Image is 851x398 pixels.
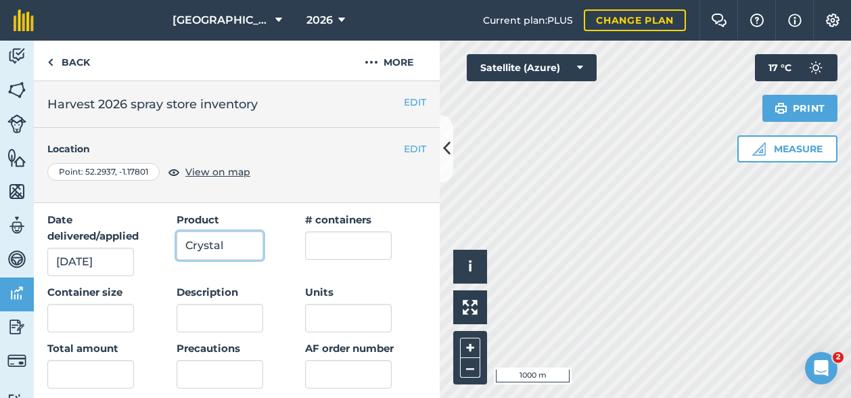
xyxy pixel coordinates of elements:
img: svg+xml;base64,PD94bWwgdmVyc2lvbj0iMS4wIiBlbmNvZGluZz0idXRmLTgiPz4KPCEtLSBHZW5lcmF0b3I6IEFkb2JlIE... [7,351,26,370]
span: [GEOGRAPHIC_DATA] [172,12,270,28]
span: 2 [833,352,844,363]
a: Back [34,41,103,81]
span: View on map [185,164,250,179]
img: fieldmargin Logo [14,9,34,31]
button: + [460,338,480,358]
button: EDIT [404,141,426,156]
button: 17 °C [755,54,837,81]
strong: Units [305,286,333,298]
img: svg+xml;base64,PD94bWwgdmVyc2lvbj0iMS4wIiBlbmNvZGluZz0idXRmLTgiPz4KPCEtLSBHZW5lcmF0b3I6IEFkb2JlIE... [7,46,26,66]
span: 2026 [306,12,333,28]
img: svg+xml;base64,PD94bWwgdmVyc2lvbj0iMS4wIiBlbmNvZGluZz0idXRmLTgiPz4KPCEtLSBHZW5lcmF0b3I6IEFkb2JlIE... [7,215,26,236]
button: EDIT [404,95,426,110]
div: Point : 52.2937 , -1.17801 [47,163,160,181]
img: svg+xml;base64,PHN2ZyB4bWxucz0iaHR0cDovL3d3dy53My5vcmcvMjAwMC9zdmciIHdpZHRoPSIxNyIgaGVpZ2h0PSIxNy... [788,12,802,28]
button: More [338,41,440,81]
button: View on map [168,164,250,180]
strong: AF order number [305,342,394,355]
button: Satellite (Azure) [467,54,597,81]
img: svg+xml;base64,PHN2ZyB4bWxucz0iaHR0cDovL3d3dy53My5vcmcvMjAwMC9zdmciIHdpZHRoPSIxOCIgaGVpZ2h0PSIyNC... [168,164,180,180]
img: svg+xml;base64,PHN2ZyB4bWxucz0iaHR0cDovL3d3dy53My5vcmcvMjAwMC9zdmciIHdpZHRoPSIxOSIgaGVpZ2h0PSIyNC... [775,100,787,116]
iframe: Intercom live chat [805,352,837,384]
img: svg+xml;base64,PD94bWwgdmVyc2lvbj0iMS4wIiBlbmNvZGluZz0idXRmLTgiPz4KPCEtLSBHZW5lcmF0b3I6IEFkb2JlIE... [7,114,26,133]
img: svg+xml;base64,PD94bWwgdmVyc2lvbj0iMS4wIiBlbmNvZGluZz0idXRmLTgiPz4KPCEtLSBHZW5lcmF0b3I6IEFkb2JlIE... [7,249,26,269]
img: svg+xml;base64,PD94bWwgdmVyc2lvbj0iMS4wIiBlbmNvZGluZz0idXRmLTgiPz4KPCEtLSBHZW5lcmF0b3I6IEFkb2JlIE... [7,317,26,337]
img: Four arrows, one pointing top left, one top right, one bottom right and the last bottom left [463,300,478,315]
img: A cog icon [825,14,841,27]
strong: Total amount [47,342,118,355]
h2: Harvest 2026 spray store inventory [47,95,426,114]
img: svg+xml;base64,PHN2ZyB4bWxucz0iaHR0cDovL3d3dy53My5vcmcvMjAwMC9zdmciIHdpZHRoPSIyMCIgaGVpZ2h0PSIyNC... [365,54,378,70]
img: A question mark icon [749,14,765,27]
strong: # containers [305,213,371,226]
strong: Precautions [177,342,240,355]
strong: Product [177,213,219,226]
button: Measure [737,135,837,162]
span: Current plan : PLUS [483,13,573,28]
strong: Container size [47,286,122,298]
img: svg+xml;base64,PHN2ZyB4bWxucz0iaHR0cDovL3d3dy53My5vcmcvMjAwMC9zdmciIHdpZHRoPSI1NiIgaGVpZ2h0PSI2MC... [7,181,26,202]
strong: Date delivered/applied [47,213,139,242]
button: i [453,250,487,284]
button: – [460,358,480,378]
img: svg+xml;base64,PD94bWwgdmVyc2lvbj0iMS4wIiBlbmNvZGluZz0idXRmLTgiPz4KPCEtLSBHZW5lcmF0b3I6IEFkb2JlIE... [7,283,26,303]
span: 17 ° C [768,54,791,81]
img: svg+xml;base64,PHN2ZyB4bWxucz0iaHR0cDovL3d3dy53My5vcmcvMjAwMC9zdmciIHdpZHRoPSI1NiIgaGVpZ2h0PSI2MC... [7,80,26,100]
span: i [468,258,472,275]
img: Two speech bubbles overlapping with the left bubble in the forefront [711,14,727,27]
a: Change plan [584,9,686,31]
h4: Location [47,141,426,156]
img: Ruler icon [752,142,766,156]
img: svg+xml;base64,PHN2ZyB4bWxucz0iaHR0cDovL3d3dy53My5vcmcvMjAwMC9zdmciIHdpZHRoPSI5IiBoZWlnaHQ9IjI0Ii... [47,54,53,70]
img: svg+xml;base64,PHN2ZyB4bWxucz0iaHR0cDovL3d3dy53My5vcmcvMjAwMC9zdmciIHdpZHRoPSI1NiIgaGVpZ2h0PSI2MC... [7,148,26,168]
img: svg+xml;base64,PD94bWwgdmVyc2lvbj0iMS4wIiBlbmNvZGluZz0idXRmLTgiPz4KPCEtLSBHZW5lcmF0b3I6IEFkb2JlIE... [802,54,829,81]
button: Print [762,95,838,122]
strong: Description [177,286,238,298]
